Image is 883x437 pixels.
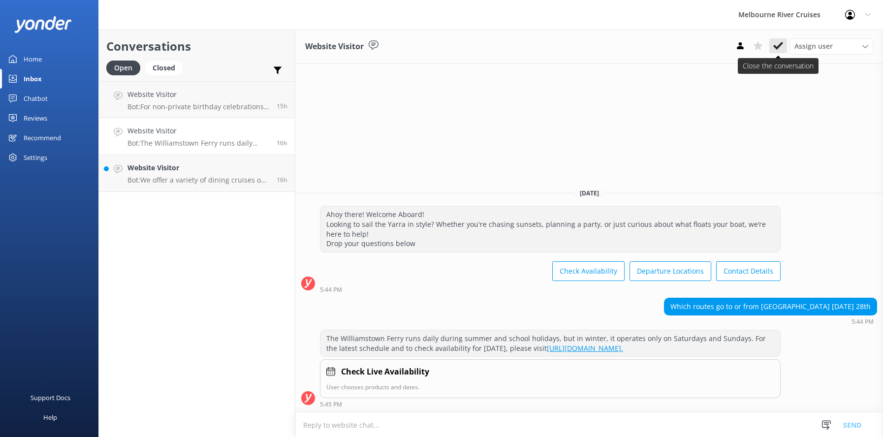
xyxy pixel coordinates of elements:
span: [DATE] [574,189,605,197]
strong: 5:44 PM [851,319,874,325]
div: Home [24,49,42,69]
h4: Check Live Availability [341,366,429,378]
button: Check Availability [552,261,625,281]
h3: Website Visitor [305,40,364,53]
div: Help [43,407,57,427]
a: Website VisitorBot:The Williamstown Ferry runs daily during summer and school holidays, but in wi... [99,118,295,155]
div: Closed [145,61,183,75]
span: 06:22pm 18-Aug-2025 (UTC +10:00) Australia/Sydney [277,102,287,110]
div: Settings [24,148,47,167]
div: The Williamstown Ferry runs daily during summer and school holidays, but in winter, it operates o... [320,330,780,356]
p: Bot: For non-private birthday celebrations, you can book a dining cruise and enjoy the experience... [127,102,269,111]
div: Reviews [24,108,47,128]
span: 05:04pm 18-Aug-2025 (UTC +10:00) Australia/Sydney [277,176,287,184]
div: Chatbot [24,89,48,108]
div: Inbox [24,69,42,89]
a: Website VisitorBot:We offer a variety of dining cruises on the Yarra River, combining great food ... [99,155,295,192]
div: 05:44pm 18-Aug-2025 (UTC +10:00) Australia/Sydney [664,318,877,325]
h4: Website Visitor [127,89,269,100]
h2: Conversations [106,37,287,56]
div: Open [106,61,140,75]
h4: Website Visitor [127,125,269,136]
div: Which routes go to or from [GEOGRAPHIC_DATA] [DATE] 28th [664,298,877,315]
a: Closed [145,62,188,73]
p: User chooses products and dates. [326,382,774,392]
div: 05:44pm 18-Aug-2025 (UTC +10:00) Australia/Sydney [320,286,781,293]
strong: 5:44 PM [320,287,342,293]
strong: 5:45 PM [320,402,342,407]
span: Assign user [794,41,833,52]
div: Recommend [24,128,61,148]
a: Website VisitorBot:For non-private birthday celebrations, you can book a dining cruise and enjoy ... [99,81,295,118]
img: yonder-white-logo.png [15,16,71,32]
h4: Website Visitor [127,162,269,173]
div: Ahoy there! Welcome Aboard! Looking to sail the Yarra in style? Whether you're chasing sunsets, p... [320,206,780,251]
button: Contact Details [716,261,781,281]
button: Departure Locations [630,261,711,281]
span: 05:44pm 18-Aug-2025 (UTC +10:00) Australia/Sydney [277,139,287,147]
a: [URL][DOMAIN_NAME]. [547,343,623,353]
div: Assign User [789,38,873,54]
p: Bot: We offer a variety of dining cruises on the Yarra River, combining great food with beautiful... [127,176,269,185]
p: Bot: The Williamstown Ferry runs daily during summer and school holidays, but in winter, it opera... [127,139,269,148]
div: 05:45pm 18-Aug-2025 (UTC +10:00) Australia/Sydney [320,401,781,407]
a: Open [106,62,145,73]
div: Support Docs [31,388,70,407]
